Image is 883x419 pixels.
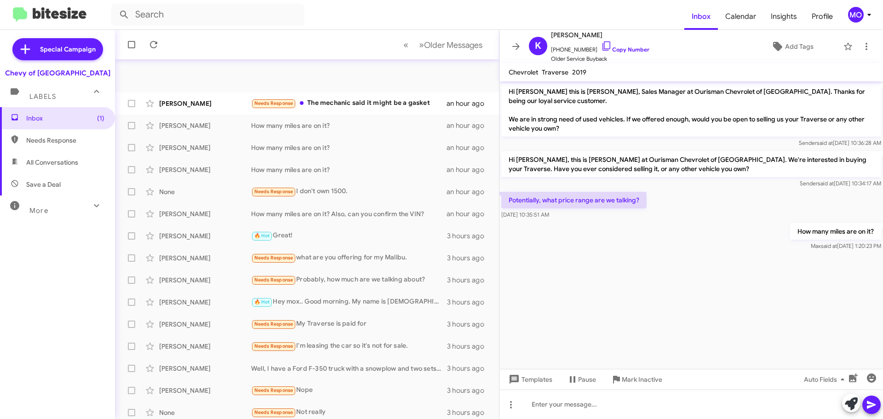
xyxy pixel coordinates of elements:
div: None [159,187,251,196]
p: Hi [PERSON_NAME], this is [PERSON_NAME] at Ourisman Chevrolet of [GEOGRAPHIC_DATA]. We're interes... [501,151,881,177]
div: I'm leasing the car so it's not for sale. [251,341,447,351]
div: an hour ago [447,99,492,108]
div: [PERSON_NAME] [159,276,251,285]
div: [PERSON_NAME] [159,231,251,241]
a: Calendar [718,3,763,30]
span: [PHONE_NUMBER] [551,40,649,54]
button: Auto Fields [797,371,855,388]
button: Mark Inactive [603,371,670,388]
div: an hour ago [447,187,492,196]
div: [PERSON_NAME] [159,143,251,152]
div: 3 hours ago [447,276,492,285]
div: My Traverse is paid for [251,319,447,329]
div: Nope [251,385,447,396]
div: 3 hours ago [447,298,492,307]
div: 3 hours ago [447,320,492,329]
button: MO [840,7,873,23]
span: Pause [578,371,596,388]
span: 🔥 Hot [254,299,270,305]
div: MO [848,7,864,23]
button: Templates [499,371,560,388]
div: Chevy of [GEOGRAPHIC_DATA] [5,69,110,78]
span: Inbox [26,114,104,123]
button: Previous [398,35,414,54]
span: More [29,207,48,215]
div: Not really [251,407,447,418]
div: [PERSON_NAME] [159,253,251,263]
span: [PERSON_NAME] [551,29,649,40]
span: Templates [507,371,552,388]
span: « [403,39,408,51]
span: Needs Response [254,277,293,283]
div: 3 hours ago [447,364,492,373]
a: Insights [763,3,804,30]
span: said at [818,180,834,187]
span: Needs Response [26,136,104,145]
div: None [159,408,251,417]
div: [PERSON_NAME] [159,298,251,307]
span: All Conversations [26,158,78,167]
div: The mechanic said it might be a gasket [251,98,447,109]
div: an hour ago [447,209,492,218]
span: (1) [97,114,104,123]
span: Profile [804,3,840,30]
span: Needs Response [254,100,293,106]
span: Sender [DATE] 10:36:28 AM [799,139,881,146]
span: Traverse [542,68,568,76]
span: 🔥 Hot [254,233,270,239]
span: Save a Deal [26,180,61,189]
button: Add Tags [745,38,839,55]
a: Copy Number [601,46,649,53]
div: [PERSON_NAME] [159,165,251,174]
div: I don't own 1500. [251,186,447,197]
div: How many miles are on it? [251,143,447,152]
span: K [535,39,541,53]
span: Labels [29,92,56,101]
a: Inbox [684,3,718,30]
div: 3 hours ago [447,386,492,395]
span: Needs Response [254,255,293,261]
span: Needs Response [254,387,293,393]
span: Needs Response [254,409,293,415]
div: an hour ago [447,143,492,152]
div: [PERSON_NAME] [159,121,251,130]
a: Special Campaign [12,38,103,60]
div: Probably, how much are we talking about? [251,275,447,285]
div: How many miles are on it? Also, can you confirm the VIN? [251,209,447,218]
div: [PERSON_NAME] [159,320,251,329]
span: Needs Response [254,189,293,195]
div: [PERSON_NAME] [159,364,251,373]
div: what are you offering for my Malibu. [251,253,447,263]
div: Great! [251,230,447,241]
div: How many miles are on it? [251,121,447,130]
nav: Page navigation example [398,35,488,54]
div: 3 hours ago [447,231,492,241]
button: Next [413,35,488,54]
div: [PERSON_NAME] [159,209,251,218]
span: Needs Response [254,343,293,349]
span: Older Messages [424,40,482,50]
span: Chevrolet [509,68,538,76]
div: 3 hours ago [447,408,492,417]
div: 3 hours ago [447,253,492,263]
span: [DATE] 10:35:51 AM [501,211,549,218]
input: Search [111,4,304,26]
span: Auto Fields [804,371,848,388]
p: How many miles are on it? [790,223,881,240]
div: How many miles are on it? [251,165,447,174]
p: Hi [PERSON_NAME] this is [PERSON_NAME], Sales Manager at Ourisman Chevrolet of [GEOGRAPHIC_DATA].... [501,83,881,137]
div: Well, I have a Ford F-350 truck with a snowplow and two sets of new tires as of last winter: all ... [251,364,447,373]
span: Mark Inactive [622,371,662,388]
div: [PERSON_NAME] [159,386,251,395]
div: an hour ago [447,165,492,174]
span: Add Tags [785,38,814,55]
span: Max [DATE] 1:20:23 PM [811,242,881,249]
span: said at [821,242,837,249]
span: 2019 [572,68,586,76]
span: » [419,39,424,51]
span: Needs Response [254,321,293,327]
span: said at [817,139,833,146]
